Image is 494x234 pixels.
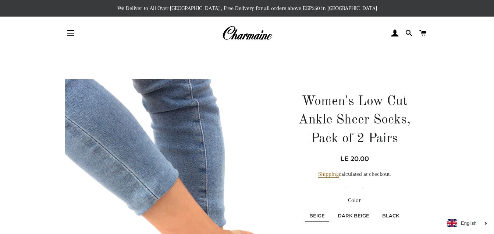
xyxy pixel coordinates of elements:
[318,171,339,178] a: Shipping
[333,210,374,222] label: Dark Beige
[289,170,420,179] div: calculated at checkout.
[378,210,404,222] label: Black
[289,92,420,148] h1: Women's Low Cut Ankle Sheer Socks, Pack of 2 Pairs
[305,210,329,222] label: Beige
[289,196,420,205] label: Color
[222,25,272,41] img: Charmaine Egypt
[461,221,477,226] i: English
[447,219,486,227] a: English
[340,155,369,163] span: LE 20.00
